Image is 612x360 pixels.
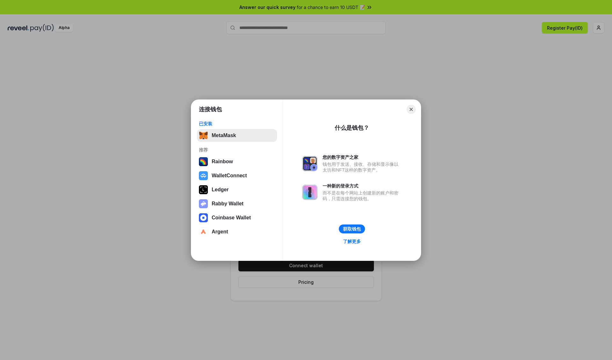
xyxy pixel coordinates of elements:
[197,197,277,210] button: Rabby Wallet
[199,185,208,194] img: svg+xml,%3Csvg%20xmlns%3D%22http%3A%2F%2Fwww.w3.org%2F2000%2Fsvg%22%20width%3D%2228%22%20height%3...
[407,105,416,114] button: Close
[302,156,317,171] img: svg+xml,%3Csvg%20xmlns%3D%22http%3A%2F%2Fwww.w3.org%2F2000%2Fsvg%22%20fill%3D%22none%22%20viewBox...
[199,199,208,208] img: svg+xml,%3Csvg%20xmlns%3D%22http%3A%2F%2Fwww.w3.org%2F2000%2Fsvg%22%20fill%3D%22none%22%20viewBox...
[199,171,208,180] img: svg+xml,%3Csvg%20width%3D%2228%22%20height%3D%2228%22%20viewBox%3D%220%200%2028%2028%22%20fill%3D...
[302,185,317,200] img: svg+xml,%3Csvg%20xmlns%3D%22http%3A%2F%2Fwww.w3.org%2F2000%2Fsvg%22%20fill%3D%22none%22%20viewBox...
[197,169,277,182] button: WalletConnect
[335,124,369,132] div: 什么是钱包？
[212,173,247,179] div: WalletConnect
[212,187,229,193] div: Ledger
[323,183,402,189] div: 一种新的登录方式
[199,213,208,222] img: svg+xml,%3Csvg%20width%3D%2228%22%20height%3D%2228%22%20viewBox%3D%220%200%2028%2028%22%20fill%3D...
[212,201,244,207] div: Rabby Wallet
[197,129,277,142] button: MetaMask
[339,237,365,246] a: 了解更多
[343,226,361,232] div: 获取钱包
[199,106,222,113] h1: 连接钱包
[199,121,275,127] div: 已安装
[197,211,277,224] button: Coinbase Wallet
[197,183,277,196] button: Ledger
[197,225,277,238] button: Argent
[197,155,277,168] button: Rainbow
[212,215,251,221] div: Coinbase Wallet
[323,161,402,173] div: 钱包用于发送、接收、存储和显示像以太坊和NFT这样的数字资产。
[199,147,275,153] div: 推荐
[212,133,236,138] div: MetaMask
[212,229,228,235] div: Argent
[199,227,208,236] img: svg+xml,%3Csvg%20width%3D%2228%22%20height%3D%2228%22%20viewBox%3D%220%200%2028%2028%22%20fill%3D...
[323,154,402,160] div: 您的数字资产之家
[339,224,365,233] button: 获取钱包
[323,190,402,202] div: 而不是在每个网站上创建新的账户和密码，只需连接您的钱包。
[199,157,208,166] img: svg+xml,%3Csvg%20width%3D%22120%22%20height%3D%22120%22%20viewBox%3D%220%200%20120%20120%22%20fil...
[199,131,208,140] img: svg+xml,%3Csvg%20fill%3D%22none%22%20height%3D%2233%22%20viewBox%3D%220%200%2035%2033%22%20width%...
[212,159,233,165] div: Rainbow
[343,239,361,244] div: 了解更多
